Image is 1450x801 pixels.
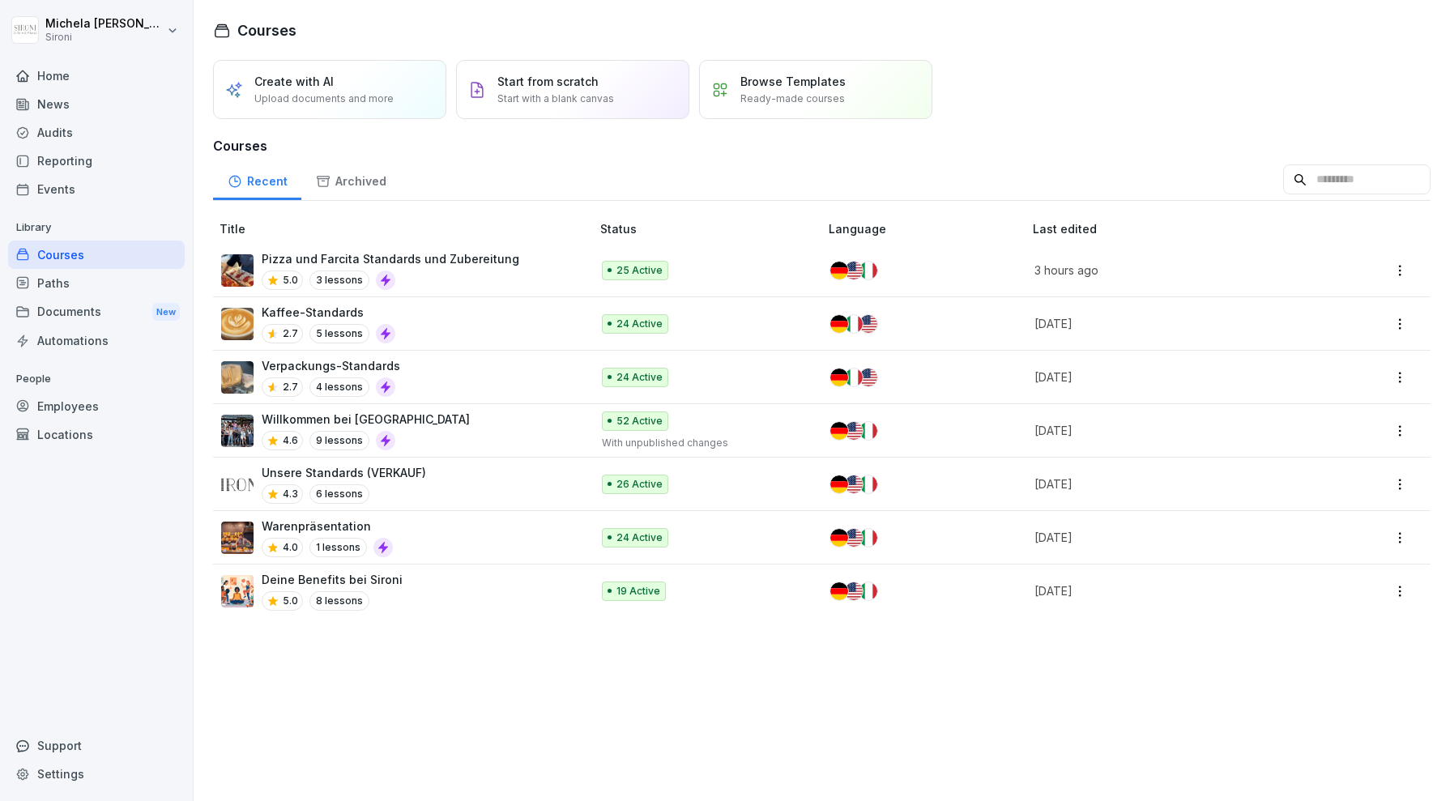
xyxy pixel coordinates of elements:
[8,147,185,175] a: Reporting
[845,369,863,386] img: it.svg
[8,297,185,327] a: DocumentsNew
[309,431,369,450] p: 9 lessons
[859,529,877,547] img: it.svg
[283,326,298,341] p: 2.7
[283,540,298,555] p: 4.0
[616,414,663,428] p: 52 Active
[8,297,185,327] div: Documents
[152,303,180,322] div: New
[1034,315,1310,332] p: [DATE]
[8,269,185,297] a: Paths
[262,464,426,481] p: Unsere Standards (VERKAUF)
[262,571,403,588] p: Deine Benefits bei Sironi
[221,468,254,501] img: lqv555mlp0nk8rvfp4y70ul5.png
[740,92,845,106] p: Ready-made courses
[309,324,369,343] p: 5 lessons
[1034,582,1310,599] p: [DATE]
[497,73,599,90] p: Start from scratch
[283,487,298,501] p: 4.3
[616,477,663,492] p: 26 Active
[8,366,185,392] p: People
[221,361,254,394] img: fasetpntm7x32yk9zlbwihav.png
[283,433,298,448] p: 4.6
[309,271,369,290] p: 3 lessons
[616,584,660,599] p: 19 Active
[262,250,519,267] p: Pizza und Farcita Standards und Zubereitung
[497,92,614,106] p: Start with a blank canvas
[830,262,848,279] img: de.svg
[221,254,254,287] img: zyvhtweyt47y1etu6k7gt48a.png
[845,475,863,493] img: us.svg
[616,530,663,545] p: 24 Active
[221,575,254,607] img: qv31ye6da0ab8wtu5n9xmwyd.png
[8,90,185,118] a: News
[309,484,369,504] p: 6 lessons
[8,731,185,760] div: Support
[1034,475,1310,492] p: [DATE]
[616,317,663,331] p: 24 Active
[213,159,301,200] a: Recent
[616,263,663,278] p: 25 Active
[8,118,185,147] a: Audits
[254,92,394,106] p: Upload documents and more
[262,304,395,321] p: Kaffee-Standards
[221,415,254,447] img: xmkdnyjyz2x3qdpcryl1xaw9.png
[237,19,296,41] h1: Courses
[309,377,369,397] p: 4 lessons
[45,32,164,43] p: Sironi
[8,62,185,90] a: Home
[1034,529,1310,546] p: [DATE]
[845,262,863,279] img: us.svg
[1034,369,1310,386] p: [DATE]
[1034,262,1310,279] p: 3 hours ago
[8,241,185,269] a: Courses
[8,215,185,241] p: Library
[213,136,1431,156] h3: Courses
[859,369,877,386] img: us.svg
[616,370,663,385] p: 24 Active
[283,594,298,608] p: 5.0
[830,422,848,440] img: de.svg
[221,522,254,554] img: s9szdvbzmher50hzynduxgud.png
[301,159,400,200] a: Archived
[829,220,1026,237] p: Language
[859,582,877,600] img: it.svg
[283,273,298,288] p: 5.0
[220,220,594,237] p: Title
[845,315,863,333] img: it.svg
[309,538,367,557] p: 1 lessons
[845,422,863,440] img: us.svg
[8,760,185,788] a: Settings
[8,326,185,355] a: Automations
[602,436,804,450] p: With unpublished changes
[1034,422,1310,439] p: [DATE]
[8,392,185,420] a: Employees
[740,73,846,90] p: Browse Templates
[8,420,185,449] a: Locations
[309,591,369,611] p: 8 lessons
[830,529,848,547] img: de.svg
[830,582,848,600] img: de.svg
[1033,220,1329,237] p: Last edited
[8,175,185,203] a: Events
[262,518,393,535] p: Warenpräsentation
[830,475,848,493] img: de.svg
[859,262,877,279] img: it.svg
[830,315,848,333] img: de.svg
[45,17,164,31] p: Michela [PERSON_NAME]
[600,220,823,237] p: Status
[283,380,298,394] p: 2.7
